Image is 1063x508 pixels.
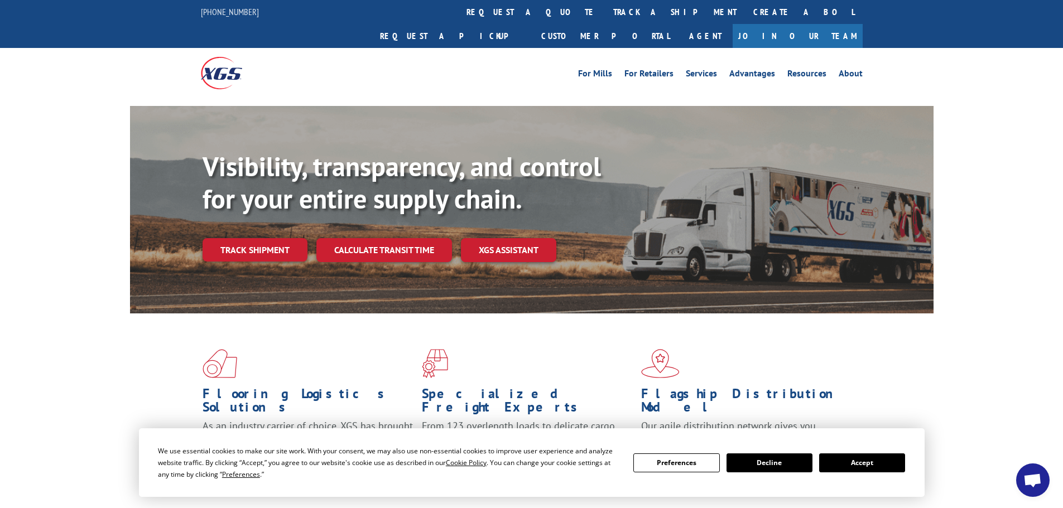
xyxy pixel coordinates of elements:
[158,445,620,480] div: We use essential cookies to make our site work. With your consent, we may also use non-essential ...
[203,149,601,216] b: Visibility, transparency, and control for your entire supply chain.
[686,69,717,81] a: Services
[446,458,487,467] span: Cookie Policy
[819,453,905,472] button: Accept
[139,428,925,497] div: Cookie Consent Prompt
[422,349,448,378] img: xgs-icon-focused-on-flooring-red
[578,69,612,81] a: For Mills
[678,24,733,48] a: Agent
[641,387,852,419] h1: Flagship Distribution Model
[839,69,863,81] a: About
[727,453,812,472] button: Decline
[203,387,413,419] h1: Flooring Logistics Solutions
[222,470,260,479] span: Preferences
[641,419,846,446] span: Our agile distribution network gives you nationwide inventory management on demand.
[422,419,633,469] p: From 123 overlength loads to delicate cargo, our experienced staff knows the best way to move you...
[641,349,680,378] img: xgs-icon-flagship-distribution-model-red
[372,24,533,48] a: Request a pickup
[201,6,259,17] a: [PHONE_NUMBER]
[729,69,775,81] a: Advantages
[624,69,674,81] a: For Retailers
[316,238,452,262] a: Calculate transit time
[533,24,678,48] a: Customer Portal
[461,238,556,262] a: XGS ASSISTANT
[633,453,719,472] button: Preferences
[787,69,826,81] a: Resources
[733,24,863,48] a: Join Our Team
[422,387,633,419] h1: Specialized Freight Experts
[1016,463,1050,497] a: Open chat
[203,349,237,378] img: xgs-icon-total-supply-chain-intelligence-red
[203,419,413,459] span: As an industry carrier of choice, XGS has brought innovation and dedication to flooring logistics...
[203,238,307,262] a: Track shipment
